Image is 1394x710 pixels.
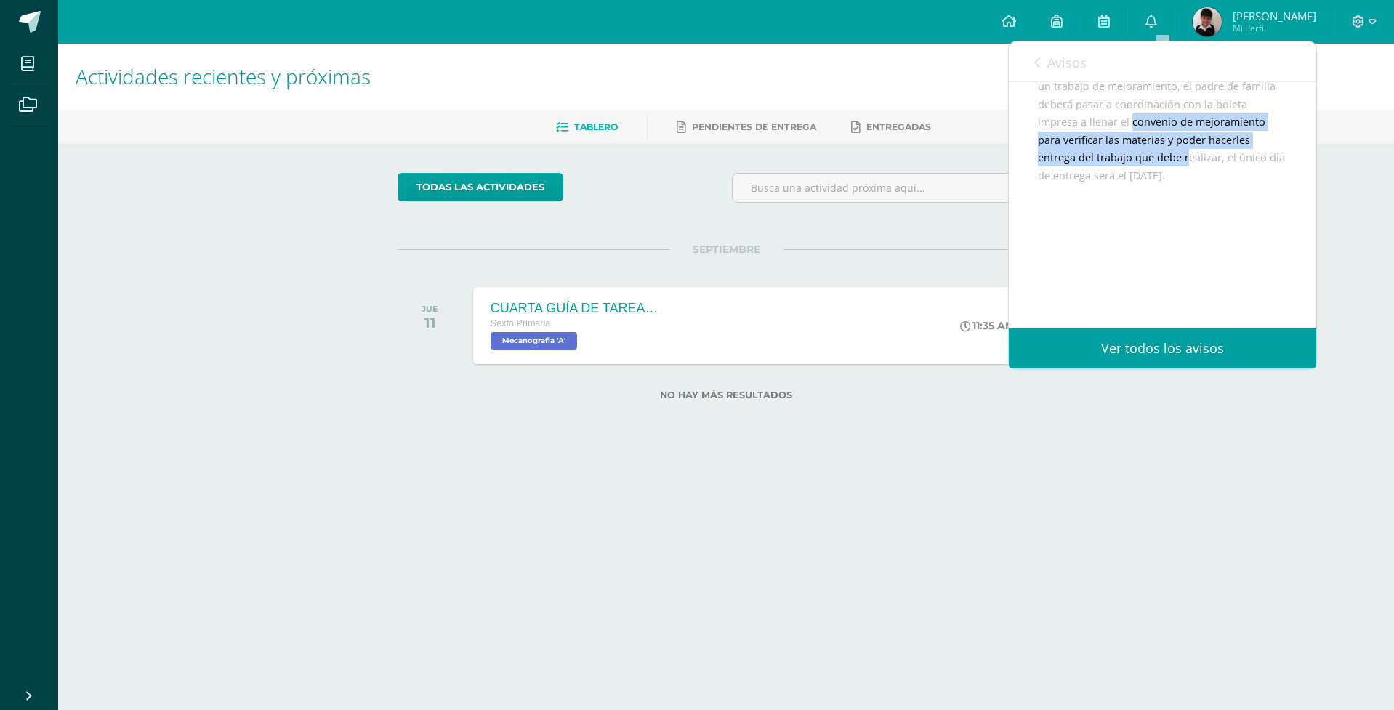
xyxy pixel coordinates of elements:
[960,319,1015,332] div: 11:35 AM
[398,173,563,201] a: todas las Actividades
[491,318,551,328] span: Sexto Primaria
[733,174,1055,202] input: Busca una actividad próxima aquí...
[669,243,783,256] span: SEPTIEMBRE
[1233,22,1316,34] span: Mi Perfil
[422,314,438,331] div: 11
[422,304,438,314] div: JUE
[692,121,816,132] span: Pendientes de entrega
[866,121,931,132] span: Entregadas
[76,62,371,90] span: Actividades recientes y próximas
[574,121,618,132] span: Tablero
[677,116,816,139] a: Pendientes de entrega
[491,332,577,350] span: Mecanografia 'A'
[1233,9,1316,23] span: [PERSON_NAME]
[1047,54,1087,71] span: Avisos
[491,301,665,316] div: CUARTA GUÍA DE TAREAS DEL CUARTO BIMESTRE
[556,116,618,139] a: Tablero
[851,116,931,139] a: Entregadas
[1193,7,1222,36] img: dbf42e9a7b6557a0d8a4f926f228d7e2.png
[398,390,1055,400] label: No hay más resultados
[1009,328,1316,368] a: Ver todos los avisos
